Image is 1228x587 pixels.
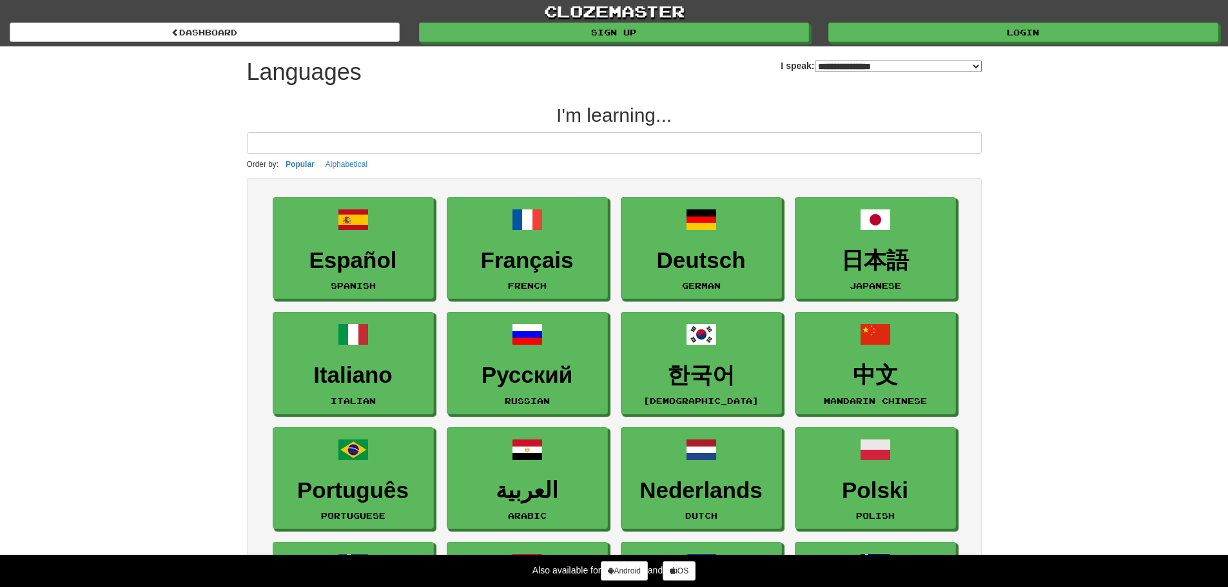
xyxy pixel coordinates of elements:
a: EspañolSpanish [273,197,434,300]
small: Portuguese [321,511,385,520]
a: ItalianoItalian [273,312,434,414]
small: Mandarin Chinese [824,396,927,405]
small: Order by: [247,160,279,169]
a: 한국어[DEMOGRAPHIC_DATA] [621,312,782,414]
h3: Português [280,478,427,503]
a: РусскийRussian [447,312,608,414]
a: DeutschGerman [621,197,782,300]
a: Sign up [419,23,809,42]
h3: Español [280,248,427,273]
h3: Français [454,248,601,273]
a: dashboard [10,23,400,42]
button: Popular [282,157,318,171]
h3: 日本語 [802,248,949,273]
a: 日本語Japanese [795,197,956,300]
h3: Polski [802,478,949,503]
small: [DEMOGRAPHIC_DATA] [643,396,759,405]
a: Android [601,561,647,581]
select: I speak: [815,61,982,72]
h3: Italiano [280,363,427,388]
a: iOS [663,561,696,581]
small: Arabic [508,511,547,520]
h1: Languages [247,59,362,85]
h3: 한국어 [628,363,775,388]
h2: I'm learning... [247,104,982,126]
a: PolskiPolish [795,427,956,530]
small: Polish [856,511,895,520]
small: Italian [331,396,376,405]
button: Alphabetical [322,157,371,171]
small: French [508,281,547,290]
small: Russian [505,396,550,405]
a: 中文Mandarin Chinese [795,312,956,414]
a: Login [828,23,1218,42]
a: NederlandsDutch [621,427,782,530]
h3: Deutsch [628,248,775,273]
label: I speak: [781,59,981,72]
a: PortuguêsPortuguese [273,427,434,530]
small: German [682,281,721,290]
h3: 中文 [802,363,949,388]
a: العربيةArabic [447,427,608,530]
small: Japanese [850,281,901,290]
h3: العربية [454,478,601,503]
h3: Русский [454,363,601,388]
h3: Nederlands [628,478,775,503]
small: Spanish [331,281,376,290]
small: Dutch [685,511,717,520]
a: FrançaisFrench [447,197,608,300]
